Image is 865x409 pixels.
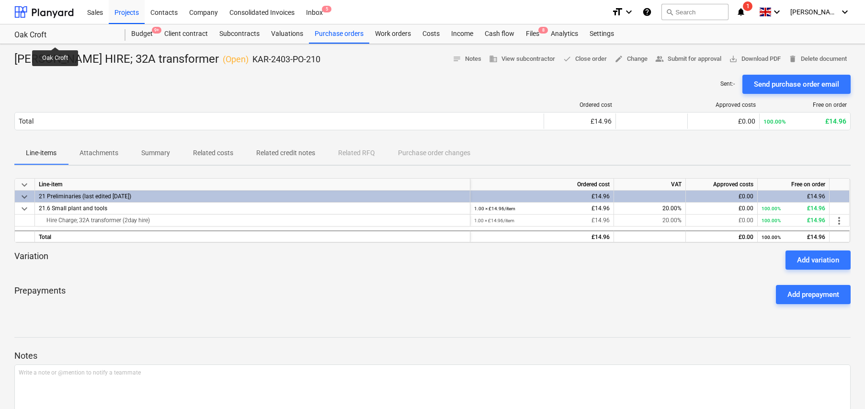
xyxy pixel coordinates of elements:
span: 8 [538,27,548,34]
button: Delete document [785,52,851,67]
span: business [489,55,498,63]
div: Oak Croft [14,30,114,40]
a: Files8 [520,24,545,44]
small: 1.00 × £14.96 / item [474,206,515,211]
span: 9+ [152,27,161,34]
div: Free on order [763,102,847,108]
div: £0.00 [690,231,753,243]
button: Download PDF [725,52,785,67]
div: Work orders [369,24,417,44]
div: Line-item [35,179,470,191]
button: Send purchase order email [742,75,851,94]
div: £14.96 [762,231,825,243]
span: notes [453,55,461,63]
button: Add prepayment [776,285,851,304]
a: Client contract [159,24,214,44]
a: Purchase orders [309,24,369,44]
div: £14.96 [474,231,610,243]
p: ( Open ) [223,54,249,65]
div: £14.96 [548,117,612,125]
button: Notes [449,52,485,67]
span: Change [615,54,648,65]
span: more_vert [833,215,845,227]
button: Submit for approval [651,52,725,67]
a: Income [445,24,479,44]
div: £14.96 [474,203,610,215]
div: Ordered cost [470,179,614,191]
div: £0.00 [690,191,753,203]
small: 100.00% [762,235,781,240]
span: 21.6 Small plant and tools [39,205,107,212]
i: keyboard_arrow_down [623,6,635,18]
span: search [666,8,673,16]
p: Related costs [193,148,233,158]
span: Delete document [788,54,847,65]
div: £14.96 [762,215,825,227]
span: keyboard_arrow_down [19,203,30,215]
p: Variation [14,250,48,270]
p: Sent : - [720,80,735,88]
div: [PERSON_NAME] HIRE; 32A transformer [14,52,320,67]
span: delete [788,55,797,63]
div: 20.00% [614,203,686,215]
span: 1 [743,1,752,11]
i: notifications [736,6,746,18]
div: £14.96 [762,203,825,215]
div: £14.96 [762,191,825,203]
a: Settings [584,24,620,44]
div: Approved costs [692,102,756,108]
small: 100.00% [762,206,781,211]
div: Ordered cost [548,102,612,108]
div: Subcontracts [214,24,265,44]
a: Cash flow [479,24,520,44]
div: £14.96 [474,215,610,227]
div: Approved costs [686,179,758,191]
div: 21 Preliminaries (last edited 27 Sep 2024) [39,191,466,202]
small: 1.00 × £14.96 / item [474,218,514,223]
div: £14.96 [763,117,846,125]
a: Analytics [545,24,584,44]
div: Budget [125,24,159,44]
p: Summary [141,148,170,158]
div: Total [35,230,470,242]
button: Search [661,4,728,20]
span: keyboard_arrow_down [19,191,30,203]
div: Free on order [758,179,830,191]
div: £0.00 [690,215,753,227]
div: Send purchase order email [754,78,839,91]
i: keyboard_arrow_down [839,6,851,18]
div: Add variation [797,254,839,266]
a: Costs [417,24,445,44]
span: Download PDF [729,54,781,65]
small: 100.00% [762,218,781,223]
small: 100.00% [763,118,786,125]
span: done [563,55,571,63]
a: Valuations [265,24,309,44]
i: Knowledge base [642,6,652,18]
span: Close order [563,54,607,65]
a: Budget9+ [125,24,159,44]
p: Attachments [80,148,118,158]
span: 5 [322,6,331,12]
button: Close order [559,52,611,67]
button: Change [611,52,651,67]
i: format_size [612,6,623,18]
div: Chat Widget [817,363,865,409]
p: Prepayments [14,285,66,304]
div: Hire Charge; 32A transformer (2day hire) [39,215,466,226]
button: Add variation [785,250,851,270]
div: £14.96 [474,191,610,203]
i: keyboard_arrow_down [771,6,783,18]
div: £0.00 [690,203,753,215]
p: Related credit notes [256,148,315,158]
span: edit [615,55,623,63]
span: [PERSON_NAME] [790,8,838,16]
p: Line-items [26,148,57,158]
